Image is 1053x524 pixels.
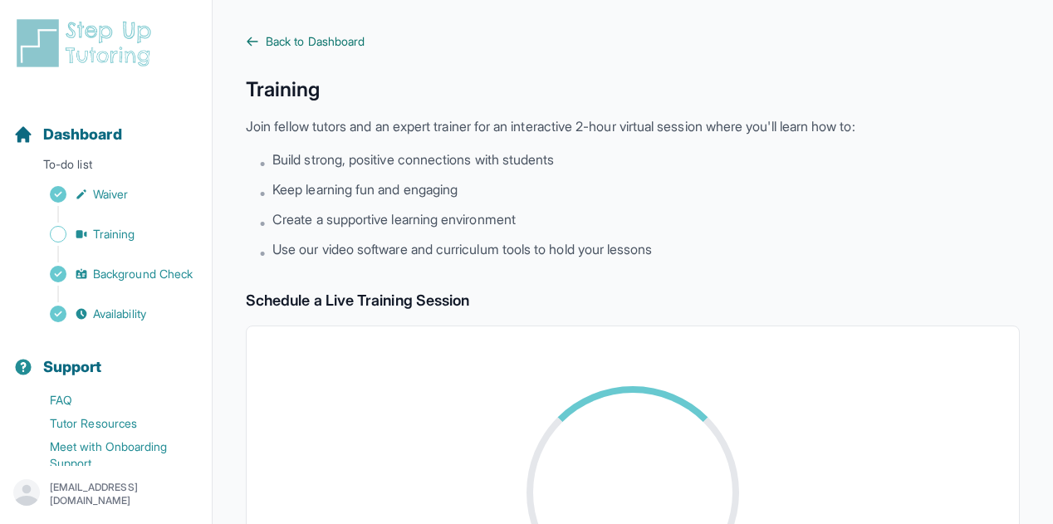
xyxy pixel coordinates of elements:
span: Training [93,226,135,242]
button: Support [7,329,205,385]
span: • [259,183,266,203]
a: Background Check [13,262,212,286]
span: Dashboard [43,123,122,146]
a: FAQ [13,389,212,412]
span: • [259,242,266,262]
h2: Schedule a Live Training Session [246,289,1020,312]
a: Tutor Resources [13,412,212,435]
a: Availability [13,302,212,326]
p: [EMAIL_ADDRESS][DOMAIN_NAME] [50,481,198,507]
h1: Training [246,76,1020,103]
a: Waiver [13,183,212,206]
span: Background Check [93,266,193,282]
span: Support [43,355,102,379]
span: Create a supportive learning environment [272,209,516,229]
span: • [259,153,266,173]
p: To-do list [7,156,205,179]
span: • [259,213,266,233]
span: Build strong, positive connections with students [272,149,554,169]
span: Back to Dashboard [266,33,365,50]
img: logo [13,17,161,70]
span: Keep learning fun and engaging [272,179,458,199]
a: Back to Dashboard [246,33,1020,50]
a: Dashboard [13,123,122,146]
span: Waiver [93,186,128,203]
span: Use our video software and curriculum tools to hold your lessons [272,239,652,259]
button: Dashboard [7,96,205,153]
button: [EMAIL_ADDRESS][DOMAIN_NAME] [13,479,198,509]
p: Join fellow tutors and an expert trainer for an interactive 2-hour virtual session where you'll l... [246,116,1020,136]
a: Training [13,223,212,246]
a: Meet with Onboarding Support [13,435,212,475]
span: Availability [93,306,146,322]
